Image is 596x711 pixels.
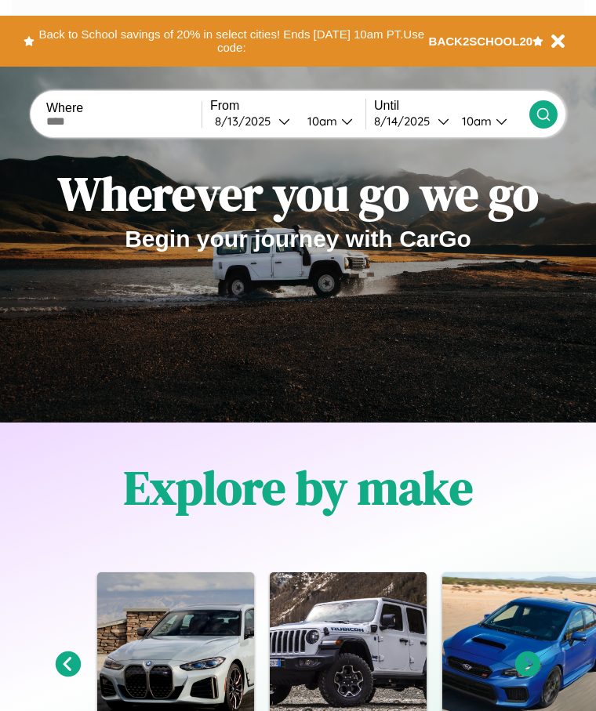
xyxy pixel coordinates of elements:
button: 10am [295,113,365,129]
div: 10am [454,114,496,129]
div: 8 / 13 / 2025 [215,114,278,129]
div: 8 / 14 / 2025 [374,114,438,129]
button: Back to School savings of 20% in select cities! Ends [DATE] 10am PT.Use code: [35,24,429,59]
div: 10am [300,114,341,129]
button: 8/13/2025 [210,113,295,129]
label: Until [374,99,529,113]
label: Where [46,101,202,115]
b: BACK2SCHOOL20 [429,34,533,48]
h1: Explore by make [124,455,473,520]
label: From [210,99,365,113]
button: 10am [449,113,529,129]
